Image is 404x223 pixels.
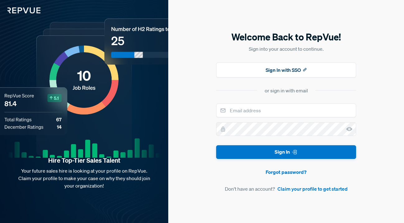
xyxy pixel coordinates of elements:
[216,168,356,176] a: Forgot password?
[216,63,356,77] button: Sign In with SSO
[10,156,158,165] strong: Hire Top-Tier Sales Talent
[216,145,356,159] button: Sign In
[216,45,356,53] p: Sign into your account to continue.
[216,30,356,44] h5: Welcome Back to RepVue!
[277,185,348,193] a: Claim your profile to get started
[10,167,158,189] p: Your future sales hire is looking at your profile on RepVue. Claim your profile to make your case...
[216,185,356,193] article: Don't have an account?
[265,87,308,94] div: or sign in with email
[216,104,356,117] input: Email address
